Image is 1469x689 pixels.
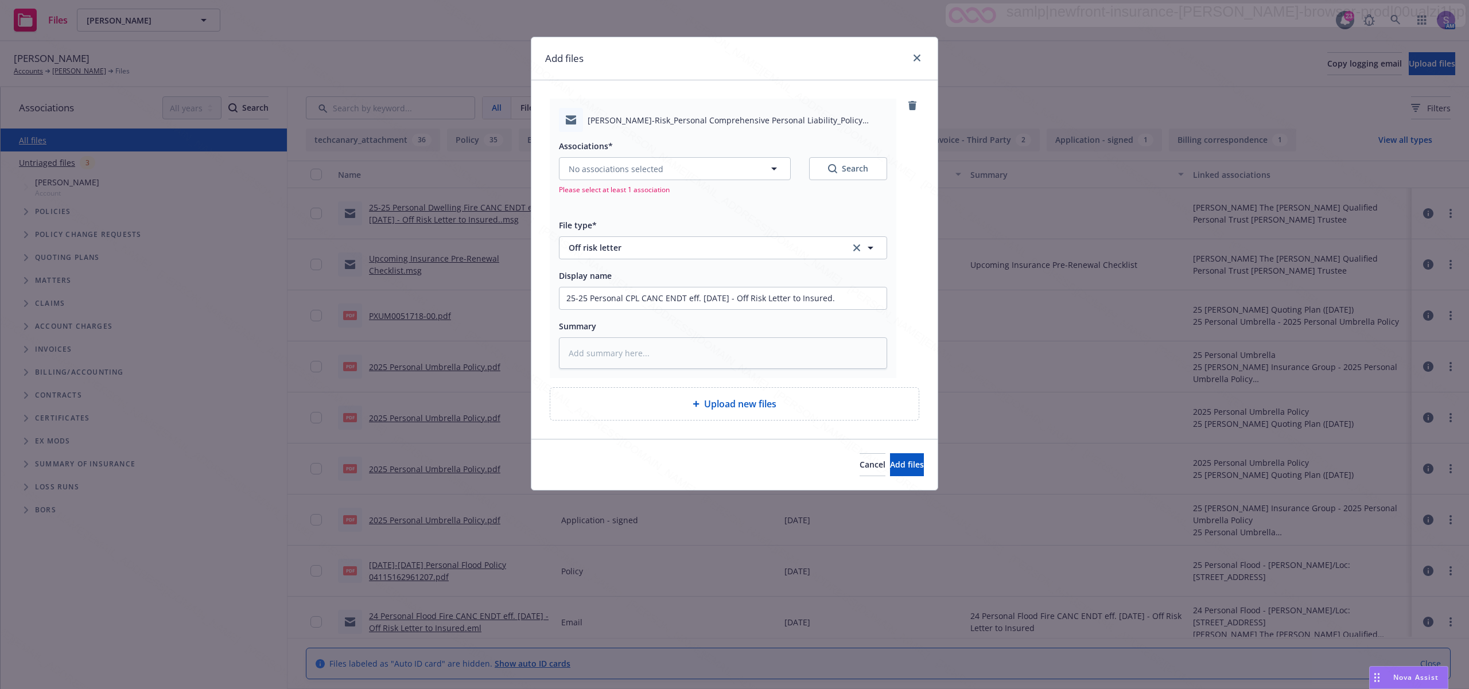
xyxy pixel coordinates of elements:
[1369,666,1448,689] button: Nova Assist
[559,141,613,151] span: Associations*
[850,241,864,255] a: clear selection
[910,51,924,65] a: close
[559,236,887,259] button: Off risk letterclear selection
[550,387,919,421] div: Upload new files
[828,164,837,173] svg: Search
[569,163,663,175] span: No associations selected
[559,220,597,231] span: File type*
[890,453,924,476] button: Add files
[559,270,612,281] span: Display name
[860,453,885,476] button: Cancel
[860,459,885,470] span: Cancel
[588,114,887,126] span: [PERSON_NAME]-Risk_Personal Comprehensive Personal Liability_Policy #CPL2693690_08-19-2025.msg
[559,157,791,180] button: No associations selected
[559,185,887,194] span: Please select at least 1 association
[906,99,919,112] a: remove
[704,397,776,411] span: Upload new files
[559,287,887,309] input: Add display name here...
[890,459,924,470] span: Add files
[559,321,596,332] span: Summary
[809,157,887,180] button: SearchSearch
[569,242,834,254] span: Off risk letter
[828,163,868,174] div: Search
[1393,672,1439,682] span: Nova Assist
[1370,667,1384,688] div: Drag to move
[545,51,584,66] h1: Add files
